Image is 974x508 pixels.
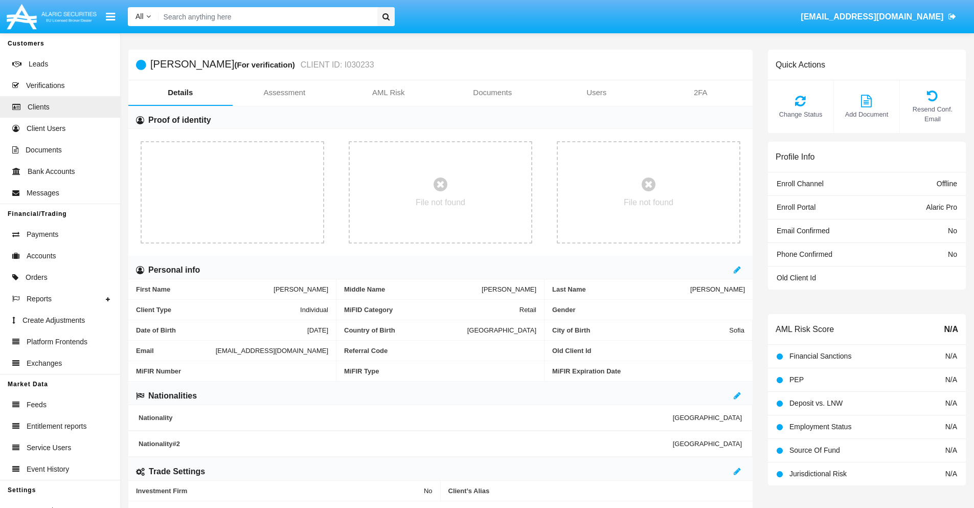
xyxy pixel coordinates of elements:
[552,285,690,293] span: Last Name
[27,188,59,198] span: Messages
[27,123,65,134] span: Client Users
[28,102,50,113] span: Clients
[777,227,829,235] span: Email Confirmed
[467,326,536,334] span: [GEOGRAPHIC_DATA]
[424,487,433,495] span: No
[789,423,851,431] span: Employment Status
[27,358,62,369] span: Exchanges
[27,337,87,347] span: Platform Frontends
[29,59,48,70] span: Leads
[148,390,197,402] h6: Nationalities
[789,376,804,384] span: PEP
[128,80,233,105] a: Details
[27,400,47,410] span: Feeds
[926,203,957,211] span: Alaric Pro
[148,115,211,126] h6: Proof of identity
[135,12,144,20] span: All
[26,145,62,156] span: Documents
[945,423,957,431] span: N/A
[905,104,960,124] span: Resend Conf. Email
[344,285,482,293] span: Middle Name
[27,443,71,453] span: Service Users
[948,250,957,258] span: No
[945,352,957,360] span: N/A
[777,203,816,211] span: Enroll Portal
[136,306,300,314] span: Client Type
[136,285,274,293] span: First Name
[26,272,48,283] span: Orders
[796,3,961,31] a: [EMAIL_ADDRESS][DOMAIN_NAME]
[28,166,75,177] span: Bank Accounts
[937,180,957,188] span: Offline
[344,347,536,355] span: Referral Code
[690,285,745,293] span: [PERSON_NAME]
[945,446,957,454] span: N/A
[150,59,374,71] h5: [PERSON_NAME]
[777,180,824,188] span: Enroll Channel
[552,306,745,314] span: Gender
[234,59,298,71] div: (For verification)
[789,446,840,454] span: Source Of Fund
[22,315,85,326] span: Create Adjustments
[552,367,745,375] span: MiFIR Expiration Date
[336,80,441,105] a: AML Risk
[944,323,958,336] span: N/A
[298,61,374,69] small: CLIENT ID: I030233
[789,352,851,360] span: Financial Sanctions
[729,326,744,334] span: Sofia
[26,80,64,91] span: Verifications
[519,306,536,314] span: Retail
[773,109,828,119] span: Change Status
[945,376,957,384] span: N/A
[136,347,216,355] span: Email
[801,12,943,21] span: [EMAIL_ADDRESS][DOMAIN_NAME]
[27,294,52,304] span: Reports
[552,326,729,334] span: City of Birth
[945,399,957,407] span: N/A
[789,399,843,407] span: Deposit vs. LNW
[945,470,957,478] span: N/A
[27,229,58,240] span: Payments
[149,466,205,477] h6: Trade Settings
[776,152,814,162] h6: Profile Info
[948,227,957,235] span: No
[777,250,832,258] span: Phone Confirmed
[673,440,742,448] span: [GEOGRAPHIC_DATA]
[216,347,328,355] span: [EMAIL_ADDRESS][DOMAIN_NAME]
[839,109,894,119] span: Add Document
[673,414,742,422] span: [GEOGRAPHIC_DATA]
[139,414,673,422] span: Nationality
[448,487,745,495] span: Client’s Alias
[274,285,328,293] span: [PERSON_NAME]
[344,306,519,314] span: MiFID Category
[776,324,834,334] h6: AML Risk Score
[27,421,87,432] span: Entitlement reports
[441,80,545,105] a: Documents
[649,80,753,105] a: 2FA
[777,274,816,282] span: Old Client Id
[344,326,467,334] span: Country of Birth
[136,326,307,334] span: Date of Birth
[139,440,673,448] span: Nationality #2
[776,60,825,70] h6: Quick Actions
[27,464,69,475] span: Event History
[233,80,337,105] a: Assessment
[27,251,56,261] span: Accounts
[5,2,98,32] img: Logo image
[344,367,536,375] span: MiFIR Type
[545,80,649,105] a: Users
[158,7,374,26] input: Search
[136,367,328,375] span: MiFIR Number
[148,264,200,276] h6: Personal info
[128,11,158,22] a: All
[300,306,328,314] span: Individual
[482,285,536,293] span: [PERSON_NAME]
[307,326,328,334] span: [DATE]
[136,487,424,495] span: Investment Firm
[552,347,744,355] span: Old Client Id
[789,470,847,478] span: Jurisdictional Risk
